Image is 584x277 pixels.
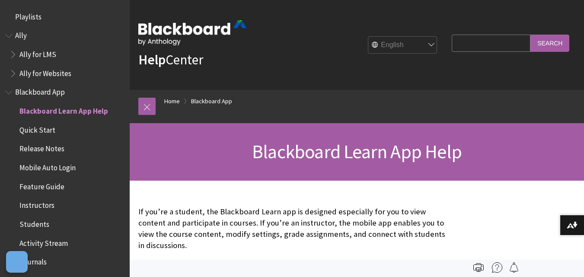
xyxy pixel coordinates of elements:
[6,251,28,273] button: Open Preferences
[15,10,41,21] span: Playlists
[19,123,55,134] span: Quick Start
[19,47,56,59] span: Ally for LMS
[138,51,166,68] strong: Help
[191,96,232,107] a: Blackboard App
[19,217,49,229] span: Students
[5,29,124,81] nav: Book outline for Anthology Ally Help
[5,10,124,24] nav: Book outline for Playlists
[19,255,47,267] span: Journals
[19,160,76,172] span: Mobile Auto Login
[492,262,502,273] img: More help
[15,85,65,97] span: Blackboard App
[19,66,71,78] span: Ally for Websites
[138,51,203,68] a: HelpCenter
[473,262,484,273] img: Print
[19,198,54,210] span: Instructors
[368,37,437,54] select: Site Language Selector
[252,140,462,163] span: Blackboard Learn App Help
[509,262,519,273] img: Follow this page
[19,179,64,191] span: Feature Guide
[19,142,64,153] span: Release Notes
[138,20,246,45] img: Blackboard by Anthology
[164,96,180,107] a: Home
[138,206,447,252] p: If you’re a student, the Blackboard Learn app is designed especially for you to view content and ...
[530,35,569,51] input: Search
[19,236,68,248] span: Activity Stream
[15,29,27,40] span: Ally
[19,104,108,115] span: Blackboard Learn App Help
